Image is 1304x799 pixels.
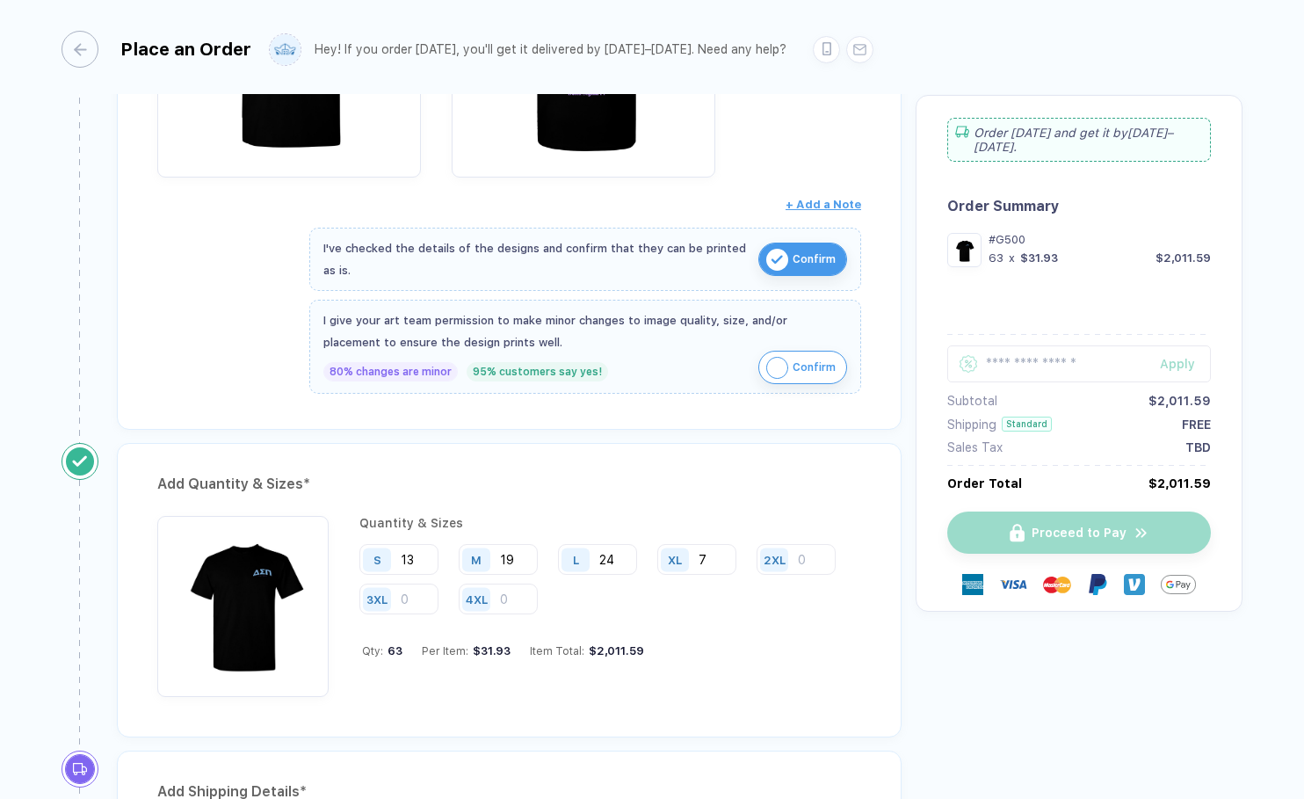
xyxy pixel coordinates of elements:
[766,357,788,379] img: icon
[1148,394,1211,408] div: $2,011.59
[120,39,251,60] div: Place an Order
[999,570,1027,599] img: visa
[793,245,836,273] span: Confirm
[758,243,847,276] button: iconConfirm
[471,553,482,566] div: M
[786,198,861,211] span: + Add a Note
[766,249,788,271] img: icon
[947,118,1211,162] div: Order [DATE] and get it by [DATE]–[DATE] .
[573,553,579,566] div: L
[1161,567,1196,602] img: GPay
[786,191,861,219] button: + Add a Note
[1148,476,1211,490] div: $2,011.59
[1020,251,1058,265] div: $31.93
[383,644,402,657] span: 63
[166,525,320,679] img: b080d4a0-eee6-4d4a-afff-4f5fc6290858_nt_front_1755134467234.jpg
[989,251,1003,265] div: 63
[466,592,488,606] div: 4XL
[668,553,682,566] div: XL
[947,440,1003,454] div: Sales Tax
[1185,440,1211,454] div: TBD
[1002,417,1052,432] div: Standard
[989,233,1211,246] div: #G500
[584,644,644,657] div: $2,011.59
[468,644,511,657] div: $31.93
[1007,251,1017,265] div: x
[422,644,511,657] div: Per Item:
[764,553,786,566] div: 2XL
[947,418,996,432] div: Shipping
[1138,345,1211,382] button: Apply
[947,476,1022,490] div: Order Total
[758,351,847,384] button: iconConfirm
[366,592,388,606] div: 3XL
[270,34,301,65] img: user profile
[1182,418,1211,432] div: FREE
[1124,574,1145,595] img: Venmo
[323,362,458,381] div: 80% changes are minor
[323,237,750,281] div: I've checked the details of the designs and confirm that they can be printed as is.
[1155,251,1211,265] div: $2,011.59
[373,553,381,566] div: S
[1087,574,1108,595] img: Paypal
[530,644,644,657] div: Item Total:
[962,574,983,595] img: express
[467,362,608,381] div: 95% customers say yes!
[157,470,861,498] div: Add Quantity & Sizes
[952,237,977,263] img: b080d4a0-eee6-4d4a-afff-4f5fc6290858_nt_front_1755134467234.jpg
[362,644,402,657] div: Qty:
[1160,357,1211,371] div: Apply
[359,516,861,530] div: Quantity & Sizes
[323,309,847,353] div: I give your art team permission to make minor changes to image quality, size, and/or placement to...
[793,353,836,381] span: Confirm
[315,42,786,57] div: Hey! If you order [DATE], you'll get it delivered by [DATE]–[DATE]. Need any help?
[947,198,1211,214] div: Order Summary
[947,394,997,408] div: Subtotal
[1043,570,1071,599] img: master-card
